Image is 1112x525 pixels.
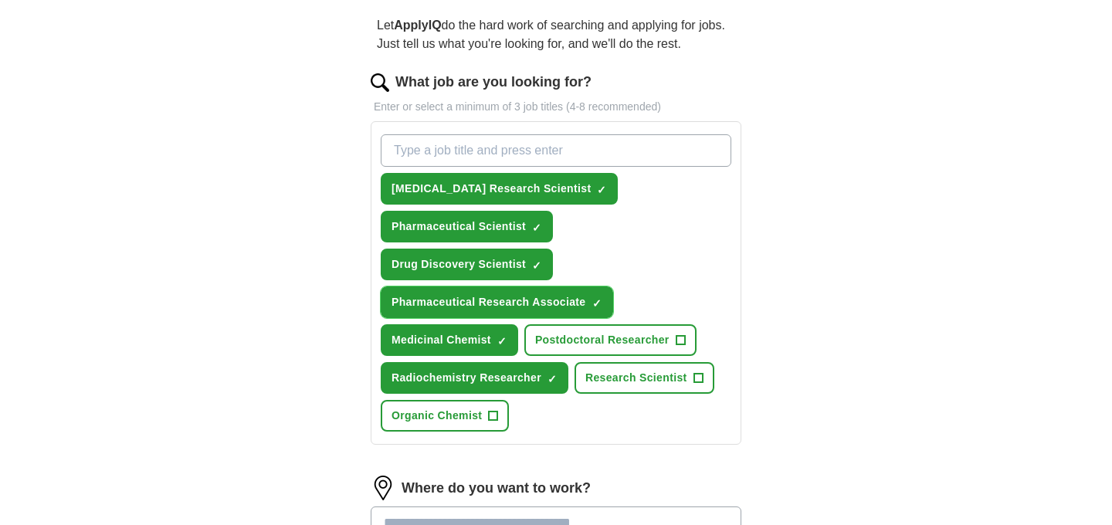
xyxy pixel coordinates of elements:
[585,370,687,386] span: Research Scientist
[395,72,592,93] label: What job are you looking for?
[381,324,518,356] button: Medicinal Chemist✓
[371,99,741,115] p: Enter or select a minimum of 3 job titles (4-8 recommended)
[392,256,526,273] span: Drug Discovery Scientist
[381,211,553,242] button: Pharmaceutical Scientist✓
[394,19,441,32] strong: ApplyIQ
[524,324,697,356] button: Postdoctoral Researcher
[381,400,509,432] button: Organic Chemist
[381,362,568,394] button: Radiochemistry Researcher✓
[371,10,741,59] p: Let do the hard work of searching and applying for jobs. Just tell us what you're looking for, an...
[392,218,526,235] span: Pharmaceutical Scientist
[371,476,395,500] img: location.png
[392,294,586,310] span: Pharmaceutical Research Associate
[532,222,541,234] span: ✓
[392,370,541,386] span: Radiochemistry Researcher
[392,181,591,197] span: [MEDICAL_DATA] Research Scientist
[575,362,714,394] button: Research Scientist
[381,249,553,280] button: Drug Discovery Scientist✓
[371,73,389,92] img: search.png
[532,259,541,272] span: ✓
[402,478,591,499] label: Where do you want to work?
[548,373,557,385] span: ✓
[597,184,606,196] span: ✓
[392,408,482,424] span: Organic Chemist
[381,134,731,167] input: Type a job title and press enter
[497,335,507,347] span: ✓
[592,297,602,310] span: ✓
[535,332,670,348] span: Postdoctoral Researcher
[381,173,618,205] button: [MEDICAL_DATA] Research Scientist✓
[381,286,613,318] button: Pharmaceutical Research Associate✓
[392,332,491,348] span: Medicinal Chemist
